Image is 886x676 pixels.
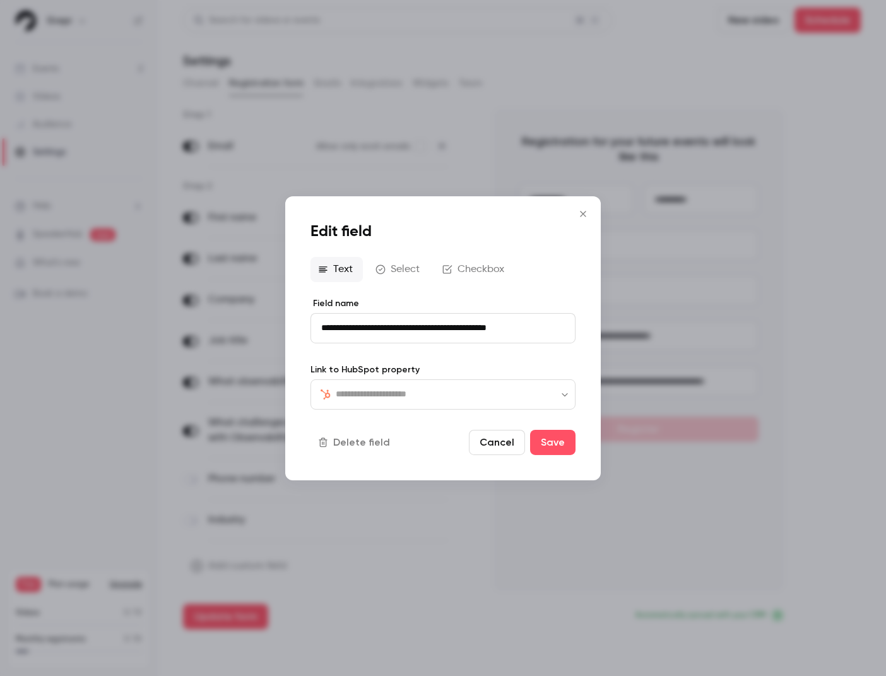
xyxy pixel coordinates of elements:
[310,363,576,376] label: Link to HubSpot property
[310,430,400,455] button: Delete field
[310,221,576,241] h1: Edit field
[368,256,430,282] button: Select
[469,430,525,455] button: Cancel
[530,430,576,455] button: Save
[570,201,596,226] button: Close
[558,388,571,401] button: Open
[310,297,576,309] label: Field name
[435,256,514,282] button: Checkbox
[310,256,363,282] button: Text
